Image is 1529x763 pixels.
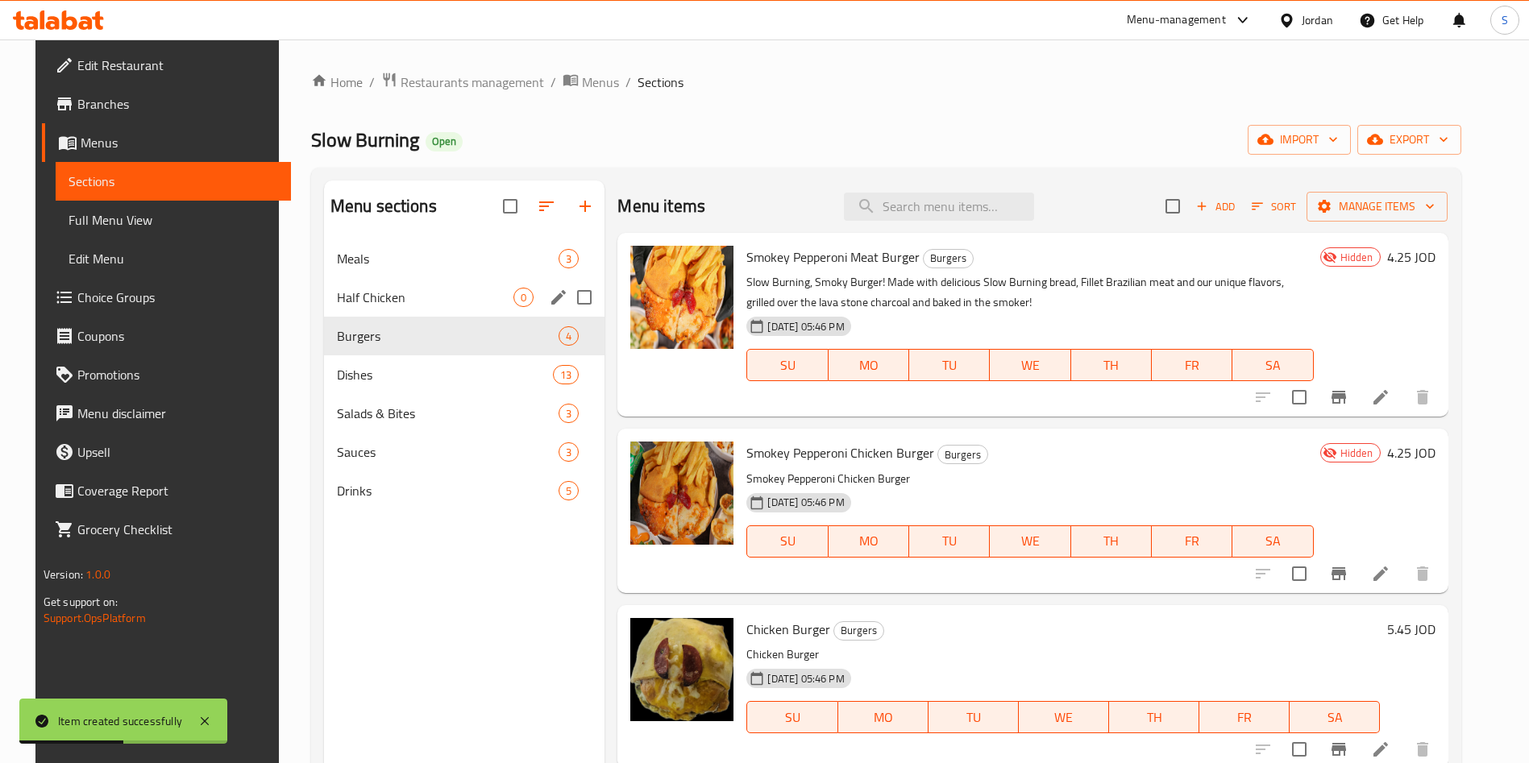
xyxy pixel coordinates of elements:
p: Chicken Burger [746,645,1380,665]
div: items [559,442,579,462]
span: Restaurants management [401,73,544,92]
span: SU [754,529,821,553]
span: 0 [514,290,533,305]
span: TU [916,354,983,377]
span: Meals [337,249,559,268]
span: MO [845,706,922,729]
a: Edit menu item [1371,388,1390,407]
span: SA [1239,529,1307,553]
a: Menus [563,72,619,93]
span: TH [1116,706,1193,729]
div: items [553,365,579,384]
span: Chicken Burger [746,617,830,641]
span: Burgers [924,249,973,267]
span: Drinks [337,481,559,500]
span: 13 [554,367,578,383]
button: FR [1152,525,1232,558]
button: TH [1071,525,1152,558]
div: items [559,326,579,346]
li: / [551,73,556,92]
span: Smokey Pepperoni Chicken Burger [746,441,934,465]
button: SU [746,701,837,733]
a: Sections [56,162,291,201]
button: TH [1109,701,1199,733]
span: Edit Menu [69,249,278,268]
button: MO [829,525,909,558]
span: Sort sections [527,187,566,226]
button: Branch-specific-item [1319,378,1358,417]
div: Burgers [937,445,988,464]
button: Add [1190,194,1241,219]
a: Upsell [42,433,291,471]
span: Sections [638,73,683,92]
button: FR [1152,349,1232,381]
nav: Menu sections [324,233,605,516]
h6: 4.25 JOD [1387,442,1436,464]
span: TH [1078,354,1145,377]
span: Version: [44,564,83,585]
span: Coupons [77,326,278,346]
a: Edit menu item [1371,740,1390,759]
span: Promotions [77,365,278,384]
button: SU [746,349,828,381]
span: Dishes [337,365,553,384]
span: Edit Restaurant [77,56,278,75]
span: [DATE] 05:46 PM [761,671,850,686]
button: Manage items [1307,192,1448,222]
button: MO [838,701,929,733]
span: export [1370,130,1448,150]
span: Hidden [1334,250,1380,265]
button: export [1357,125,1461,155]
span: [DATE] 05:46 PM [761,495,850,510]
div: Drinks5 [324,471,605,510]
img: Smokey Pepperoni Meat Burger [630,246,733,349]
div: items [513,288,534,307]
a: Coupons [42,317,291,355]
a: Edit Menu [56,239,291,278]
button: Sort [1248,194,1300,219]
p: Smokey Pepperoni Chicken Burger [746,469,1313,489]
h6: 4.25 JOD [1387,246,1436,268]
button: import [1248,125,1351,155]
input: search [844,193,1034,221]
span: Menus [81,133,278,152]
img: Chicken Burger [630,618,733,721]
span: 3 [559,406,578,421]
nav: breadcrumb [311,72,1461,93]
span: TU [935,706,1012,729]
div: Menu-management [1127,10,1226,30]
span: Burgers [337,326,559,346]
span: Burgers [834,621,883,640]
a: Edit Restaurant [42,46,291,85]
a: Full Menu View [56,201,291,239]
div: Half Chicken0edit [324,278,605,317]
span: 4 [559,329,578,344]
button: edit [546,285,571,309]
h2: Menu items [617,194,705,218]
span: 1.0.0 [86,564,111,585]
a: Branches [42,85,291,123]
span: Branches [77,94,278,114]
div: Jordan [1302,11,1333,29]
button: SA [1290,701,1380,733]
span: Half Chicken [337,288,514,307]
div: Open [426,132,463,151]
button: Add section [566,187,605,226]
span: Sort [1252,197,1296,216]
div: Sauces3 [324,433,605,471]
a: Grocery Checklist [42,510,291,549]
a: Choice Groups [42,278,291,317]
button: delete [1403,554,1442,593]
div: Salads & Bites [337,404,559,423]
span: WE [1025,706,1103,729]
span: Sort items [1241,194,1307,219]
a: Restaurants management [381,72,544,93]
div: Salads & Bites3 [324,394,605,433]
button: TH [1071,349,1152,381]
button: SA [1232,349,1313,381]
a: Promotions [42,355,291,394]
span: Select all sections [493,189,527,223]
